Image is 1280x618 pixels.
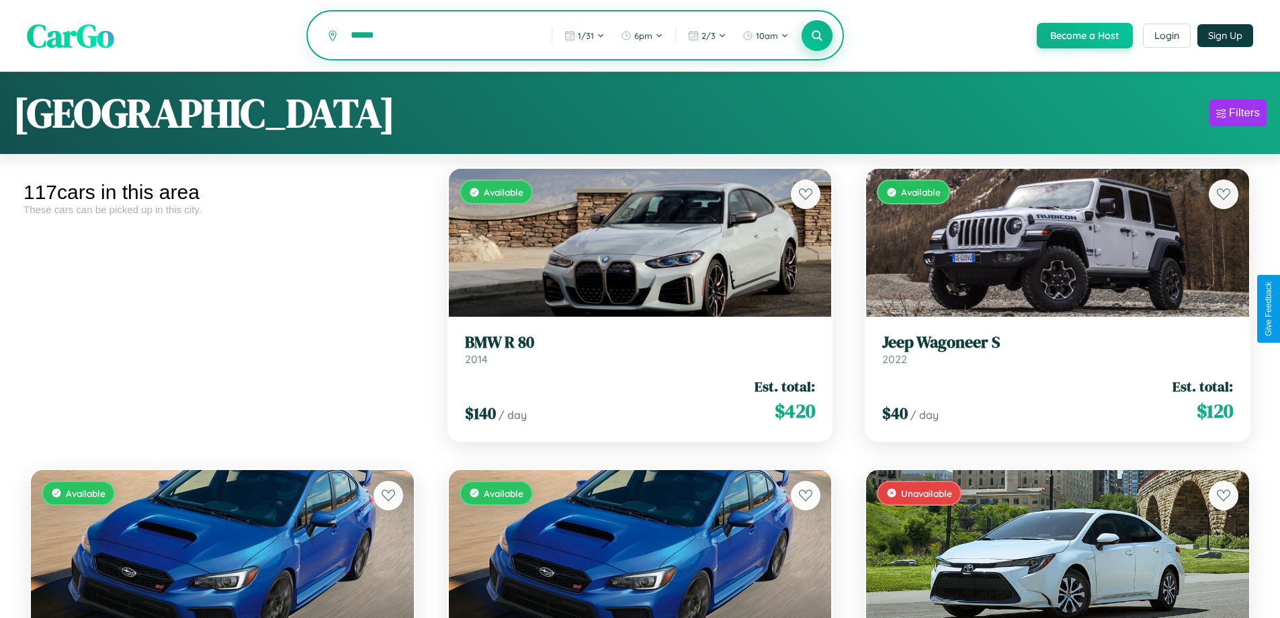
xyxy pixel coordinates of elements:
[756,30,778,41] span: 10am
[558,25,611,46] button: 1/31
[882,352,907,366] span: 2022
[484,186,523,198] span: Available
[24,204,421,215] div: These cars can be picked up in this city.
[1172,377,1233,396] span: Est. total:
[701,30,716,41] span: 2 / 3
[755,377,815,396] span: Est. total:
[465,352,488,366] span: 2014
[465,402,496,424] span: $ 140
[1229,106,1260,120] div: Filters
[1037,23,1133,48] button: Become a Host
[24,181,421,204] div: 117 cars in this area
[465,333,816,366] a: BMW R 802014
[681,25,733,46] button: 2/3
[27,13,114,58] span: CarGo
[66,488,105,499] span: Available
[1197,24,1253,47] button: Sign Up
[1264,282,1273,336] div: Give Feedback
[465,333,816,352] h3: BMW R 80
[901,488,952,499] span: Unavailable
[13,85,395,141] h1: [GEOGRAPHIC_DATA]
[1209,100,1267,126] button: Filters
[736,25,796,46] button: 10am
[1197,397,1233,424] span: $ 120
[578,30,594,41] span: 1 / 31
[882,333,1233,366] a: Jeep Wagoneer S2022
[499,408,527,422] span: / day
[882,402,908,424] span: $ 40
[634,30,652,41] span: 6pm
[775,397,815,424] span: $ 420
[1143,24,1191,48] button: Login
[882,333,1233,352] h3: Jeep Wagoneer S
[910,408,939,422] span: / day
[614,25,670,46] button: 6pm
[484,488,523,499] span: Available
[901,186,941,198] span: Available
